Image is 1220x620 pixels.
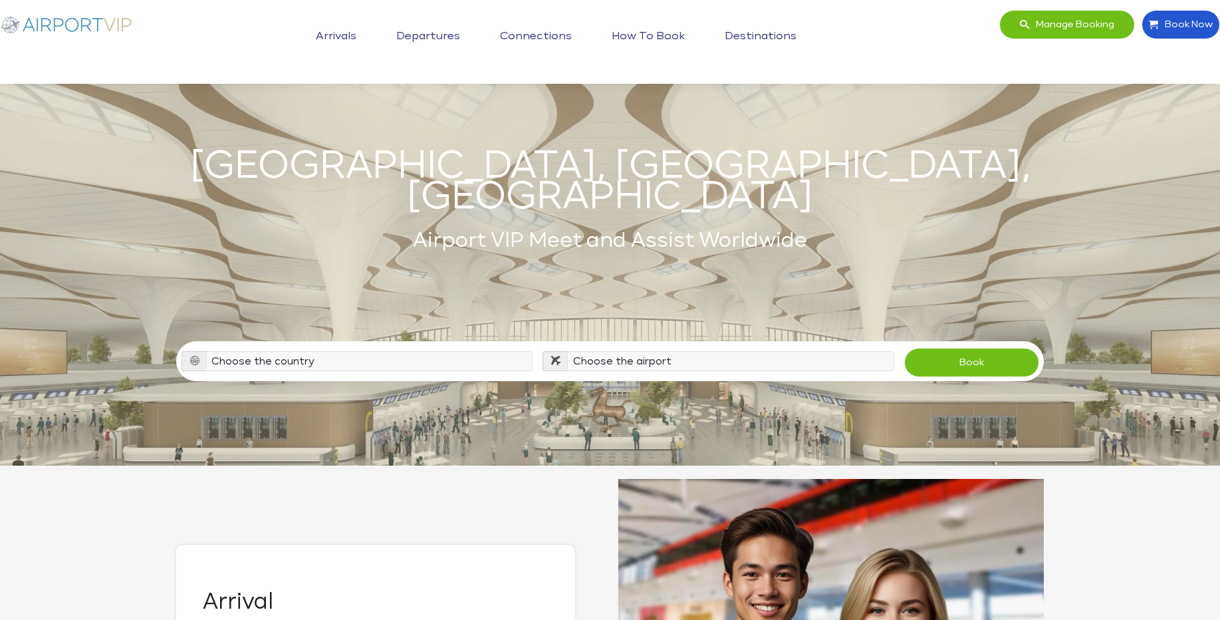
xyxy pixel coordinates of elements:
span: Book Now [1158,11,1213,39]
a: Departures [393,20,463,53]
a: Manage booking [999,10,1135,39]
a: Arrivals [312,20,360,53]
h1: [GEOGRAPHIC_DATA], [GEOGRAPHIC_DATA], [GEOGRAPHIC_DATA] [176,152,1044,213]
h2: Arrival [203,591,549,613]
a: Book Now [1142,10,1220,39]
a: How to book [608,20,688,53]
a: Destinations [721,20,800,53]
a: Connections [497,20,575,53]
span: Manage booking [1029,11,1114,39]
button: Book [904,348,1039,377]
h2: Airport VIP Meet and Assist Worldwide [176,226,1044,256]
